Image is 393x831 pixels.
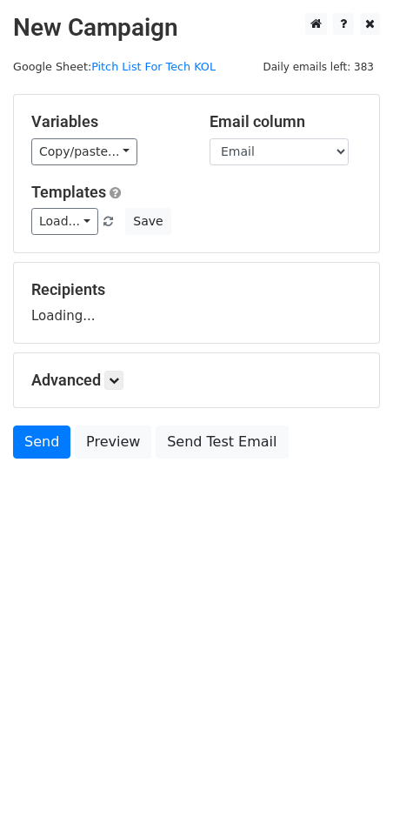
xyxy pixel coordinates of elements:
h5: Advanced [31,371,362,390]
a: Send Test Email [156,426,288,459]
span: Daily emails left: 383 [256,57,380,77]
h2: New Campaign [13,13,380,43]
a: Send [13,426,70,459]
small: Google Sheet: [13,60,216,73]
a: Daily emails left: 383 [256,60,380,73]
div: Loading... [31,280,362,325]
h5: Recipients [31,280,362,299]
a: Copy/paste... [31,138,137,165]
h5: Email column [210,112,362,131]
a: Load... [31,208,98,235]
h5: Variables [31,112,183,131]
button: Save [125,208,170,235]
a: Templates [31,183,106,201]
a: Pitch List For Tech KOL [91,60,216,73]
a: Preview [75,426,151,459]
